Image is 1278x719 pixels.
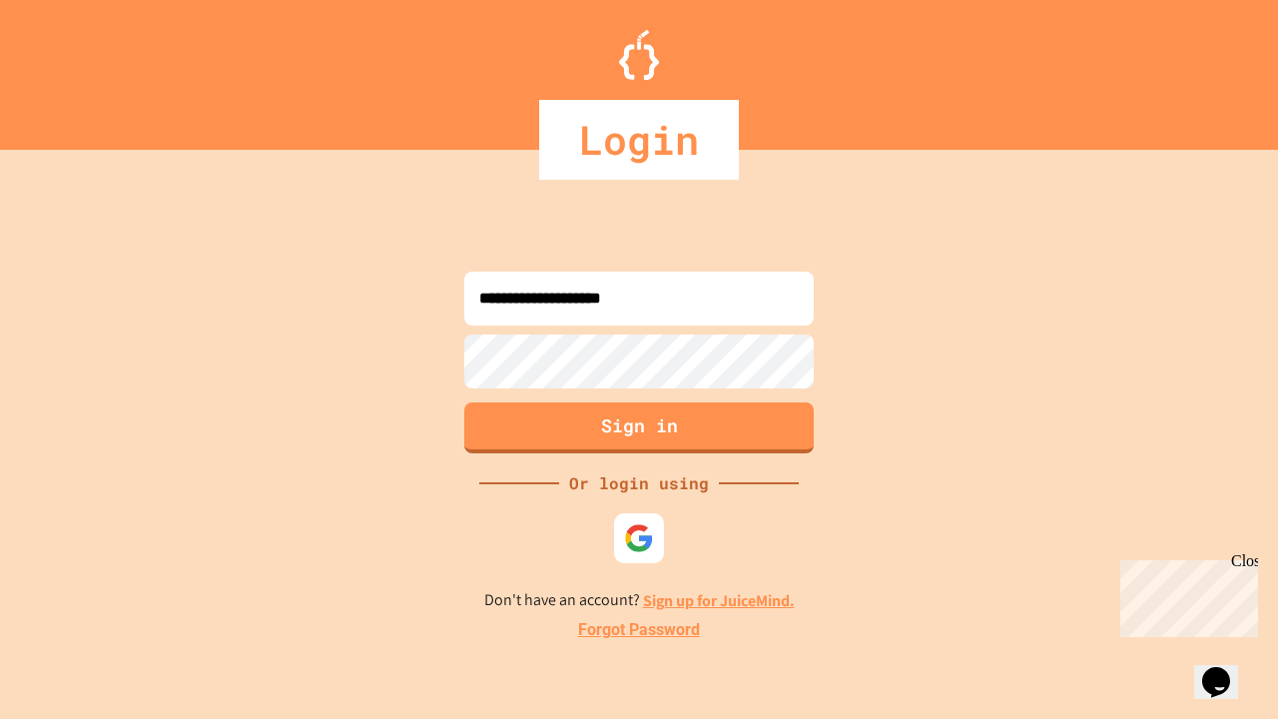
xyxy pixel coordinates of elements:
div: Or login using [559,471,719,495]
a: Sign up for JuiceMind. [643,590,795,611]
a: Forgot Password [578,618,700,642]
div: Chat with us now!Close [8,8,138,127]
div: Login [539,100,739,180]
p: Don't have an account? [484,588,795,613]
img: google-icon.svg [624,523,654,553]
button: Sign in [464,402,814,453]
img: Logo.svg [619,30,659,80]
iframe: chat widget [1194,639,1258,699]
iframe: chat widget [1112,552,1258,637]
